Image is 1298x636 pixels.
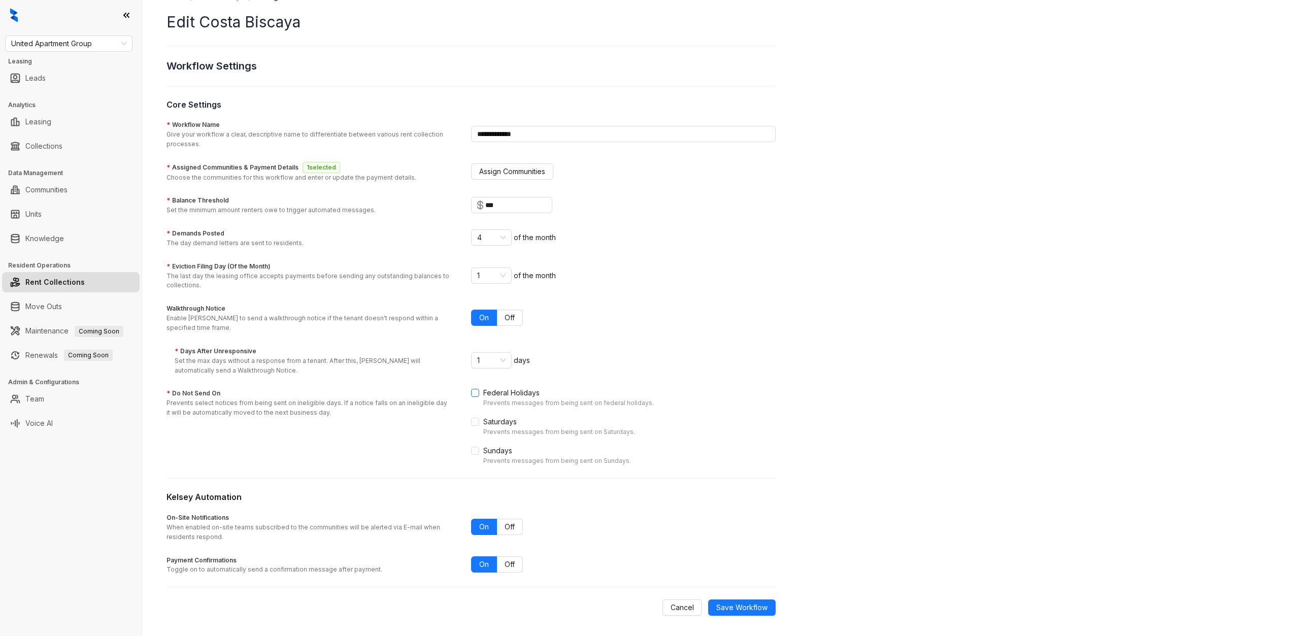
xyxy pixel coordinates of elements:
[483,398,654,408] div: Prevents messages from being sent on federal holidays.
[167,196,229,206] label: Balance Threshold
[662,599,702,616] button: Cancel
[303,162,340,173] span: 1 selected
[477,230,506,245] span: 4
[671,602,694,613] span: Cancel
[2,180,140,200] li: Communities
[167,130,459,149] p: Give your workflow a clear, descriptive name to differentiate between various rent collection pro...
[167,229,224,239] label: Demands Posted
[167,58,776,74] h2: Workflow Settings
[2,228,140,249] li: Knowledge
[25,296,62,317] a: Move Outs
[514,233,556,242] span: of the month
[505,522,515,531] span: Off
[175,347,256,356] label: Days After Unresponsive
[2,413,140,433] li: Voice AI
[2,296,140,317] li: Move Outs
[514,271,556,280] span: of the month
[479,560,489,568] span: On
[25,345,113,365] a: RenewalsComing Soon
[2,68,140,88] li: Leads
[479,445,516,456] span: Sundays
[167,206,376,215] p: Set the minimum amount renters owe to trigger automated messages.
[10,8,18,22] img: logo
[505,560,515,568] span: Off
[483,456,654,466] div: Prevents messages from being sent on Sundays.
[2,389,140,409] li: Team
[167,173,416,183] p: Choose the communities for this workflow and enter or update the payment details.
[479,313,489,322] span: On
[167,304,225,314] label: Walkthrough Notice
[75,326,123,337] span: Coming Soon
[8,261,142,270] h3: Resident Operations
[505,313,515,322] span: Off
[479,416,521,427] span: Saturdays
[167,239,304,248] p: The day demand letters are sent to residents.
[25,413,53,433] a: Voice AI
[479,166,545,177] span: Assign Communities
[167,11,776,34] h1: Edit Costa Biscaya
[167,162,344,173] label: Assigned Communities & Payment Details
[8,101,142,110] h3: Analytics
[167,565,382,575] p: Toggle on to automatically send a confirmation message after payment.
[167,491,776,504] h3: Kelsey Automation
[25,272,85,292] a: Rent Collections
[514,356,530,364] span: days
[716,602,768,613] span: Save Workflow
[2,112,140,132] li: Leasing
[8,378,142,387] h3: Admin & Configurations
[8,57,142,66] h3: Leasing
[11,36,126,51] span: United Apartment Group
[2,345,140,365] li: Renewals
[2,136,140,156] li: Collections
[25,228,64,249] a: Knowledge
[471,163,553,180] button: Assign Communities
[167,398,452,418] p: Prevents select notices from being sent on ineligible days. If a notice falls on an ineligible da...
[2,321,140,341] li: Maintenance
[479,522,489,531] span: On
[25,112,51,132] a: Leasing
[2,204,140,224] li: Units
[8,169,142,178] h3: Data Management
[25,204,42,224] a: Units
[479,387,544,398] span: Federal Holidays
[167,556,237,565] label: Payment Confirmations
[64,350,113,361] span: Coming Soon
[167,272,459,291] p: The last day the leasing office accepts payments before sending any outstanding balances to colle...
[25,68,46,88] a: Leads
[175,356,459,376] p: Set the max days without a response from a tenant. After this, [PERSON_NAME] will automatically s...
[167,262,271,272] label: Eviction Filing Day (Of the Month)
[25,389,44,409] a: Team
[477,353,506,368] span: 1
[708,599,776,616] button: Save Workflow
[167,314,452,333] p: Enable [PERSON_NAME] to send a walkthrough notice if the tenant doesn't respond within a specifie...
[167,98,776,111] h3: Core Settings
[167,389,220,398] label: Do Not Send On
[2,272,140,292] li: Rent Collections
[167,523,452,542] p: When enabled on-site teams subscribed to the communities will be alerted via E-mail when resident...
[477,268,506,283] span: 1
[167,120,220,130] label: Workflow Name
[167,513,229,523] label: On-Site Notifications
[25,136,62,156] a: Collections
[25,180,68,200] a: Communities
[483,427,654,437] div: Prevents messages from being sent on Saturdays.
